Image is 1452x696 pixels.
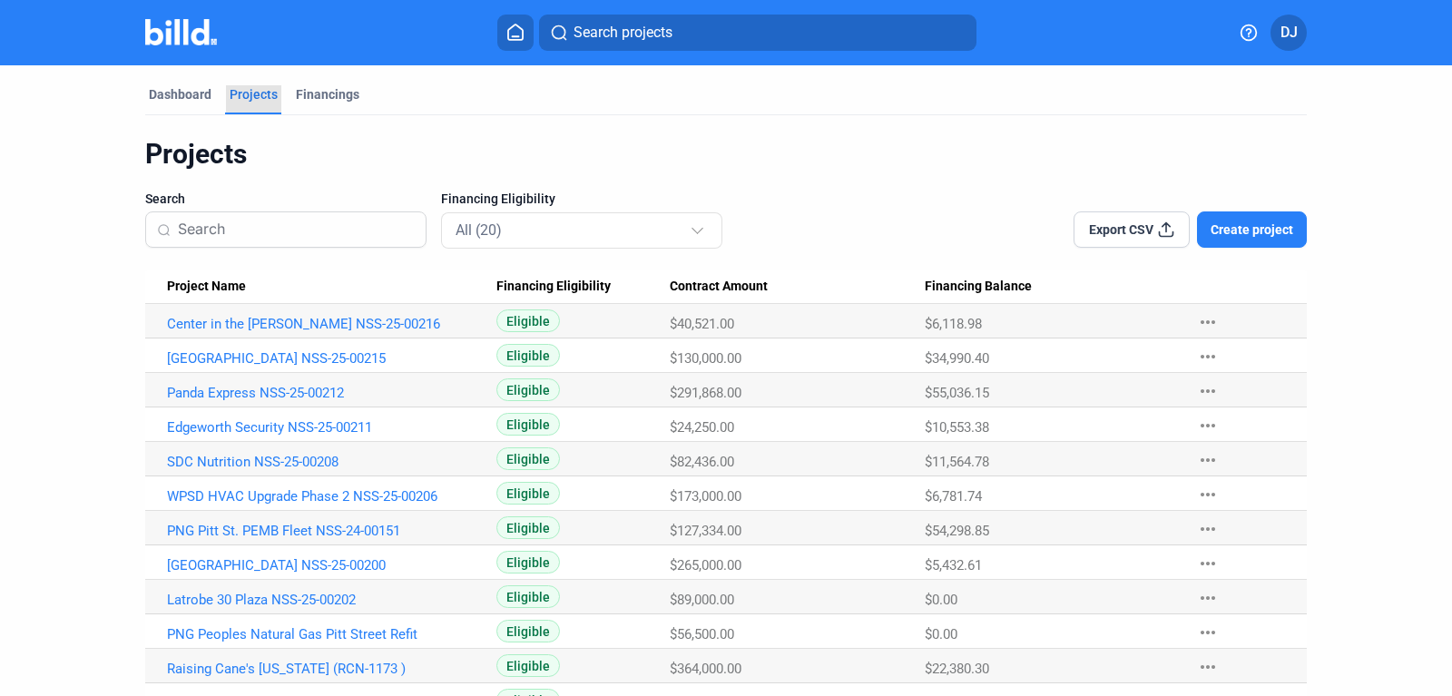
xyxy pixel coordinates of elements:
[167,488,496,505] a: WPSD HVAC Upgrade Phase 2 NSS-25-00206
[670,661,741,677] span: $364,000.00
[496,551,560,573] span: Eligible
[145,19,217,45] img: Billd Company Logo
[296,85,359,103] div: Financings
[145,190,185,208] span: Search
[1197,380,1219,402] mat-icon: more_horiz
[167,557,496,573] a: [GEOGRAPHIC_DATA] NSS-25-00200
[670,385,741,401] span: $291,868.00
[1197,518,1219,540] mat-icon: more_horiz
[1197,346,1219,368] mat-icon: more_horiz
[167,523,496,539] a: PNG Pitt St. PEMB Fleet NSS-24-00151
[496,585,560,608] span: Eligible
[167,454,496,470] a: SDC Nutrition NSS-25-00208
[925,557,982,573] span: $5,432.61
[670,626,734,642] span: $56,500.00
[925,279,1032,295] span: Financing Balance
[925,385,989,401] span: $55,036.15
[496,413,560,436] span: Eligible
[1197,449,1219,471] mat-icon: more_horiz
[670,279,768,295] span: Contract Amount
[1197,484,1219,505] mat-icon: more_horiz
[496,654,560,677] span: Eligible
[670,454,734,470] span: $82,436.00
[167,279,496,295] div: Project Name
[178,211,415,249] input: Search
[496,516,560,539] span: Eligible
[496,620,560,642] span: Eligible
[145,137,1307,172] div: Projects
[456,221,502,239] mat-select-trigger: All (20)
[925,661,989,677] span: $22,380.30
[1197,587,1219,609] mat-icon: more_horiz
[496,344,560,367] span: Eligible
[1211,221,1293,239] span: Create project
[167,419,496,436] a: Edgeworth Security NSS-25-00211
[670,279,925,295] div: Contract Amount
[496,279,611,295] span: Financing Eligibility
[925,488,982,505] span: $6,781.74
[1197,415,1219,436] mat-icon: more_horiz
[925,316,982,332] span: $6,118.98
[670,488,741,505] span: $173,000.00
[496,309,560,332] span: Eligible
[925,419,989,436] span: $10,553.38
[1074,211,1190,248] button: Export CSV
[167,350,496,367] a: [GEOGRAPHIC_DATA] NSS-25-00215
[925,279,1180,295] div: Financing Balance
[1197,211,1307,248] button: Create project
[167,385,496,401] a: Panda Express NSS-25-00212
[496,279,671,295] div: Financing Eligibility
[670,350,741,367] span: $130,000.00
[925,523,989,539] span: $54,298.85
[496,447,560,470] span: Eligible
[670,592,734,608] span: $89,000.00
[539,15,976,51] button: Search projects
[925,592,957,608] span: $0.00
[496,378,560,401] span: Eligible
[167,279,246,295] span: Project Name
[1280,22,1298,44] span: DJ
[230,85,278,103] div: Projects
[925,454,989,470] span: $11,564.78
[1197,553,1219,574] mat-icon: more_horiz
[167,626,496,642] a: PNG Peoples Natural Gas Pitt Street Refit
[925,626,957,642] span: $0.00
[496,482,560,505] span: Eligible
[1089,221,1153,239] span: Export CSV
[441,190,555,208] span: Financing Eligibility
[167,592,496,608] a: Latrobe 30 Plaza NSS-25-00202
[1197,656,1219,678] mat-icon: more_horiz
[574,22,672,44] span: Search projects
[925,350,989,367] span: $34,990.40
[670,523,741,539] span: $127,334.00
[1197,311,1219,333] mat-icon: more_horiz
[670,557,741,573] span: $265,000.00
[1197,622,1219,643] mat-icon: more_horiz
[670,316,734,332] span: $40,521.00
[167,661,496,677] a: Raising Cane's [US_STATE] (RCN-1173 )
[1270,15,1307,51] button: DJ
[670,419,734,436] span: $24,250.00
[167,316,496,332] a: Center in the [PERSON_NAME] NSS-25-00216
[149,85,211,103] div: Dashboard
